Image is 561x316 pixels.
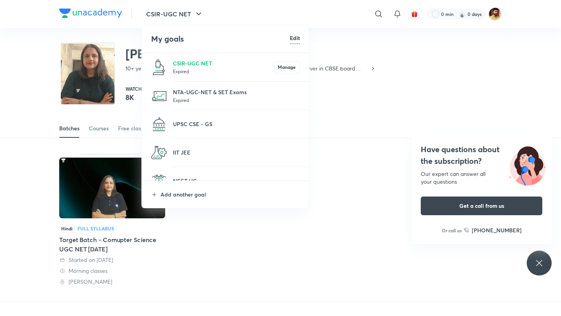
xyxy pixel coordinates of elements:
img: CSIR-UGC NET [151,60,167,75]
p: IIT JEE [173,148,300,156]
p: Expired [173,96,300,104]
h4: My goals [151,33,290,45]
p: NTA-UGC-NET & SET Exams [173,88,300,96]
img: IIT JEE [151,145,167,160]
img: UPSC CSE - GS [151,116,167,132]
p: CSIR-UGC NET [173,59,274,67]
p: NEET UG [173,177,300,185]
button: Manage [274,61,300,74]
p: Expired [173,67,274,75]
p: Add another goal [161,190,300,198]
img: NEET UG [151,173,167,189]
h6: Edit [290,34,300,42]
img: NTA-UGC-NET & SET Exams [151,88,167,104]
p: UPSC CSE - GS [173,120,300,128]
